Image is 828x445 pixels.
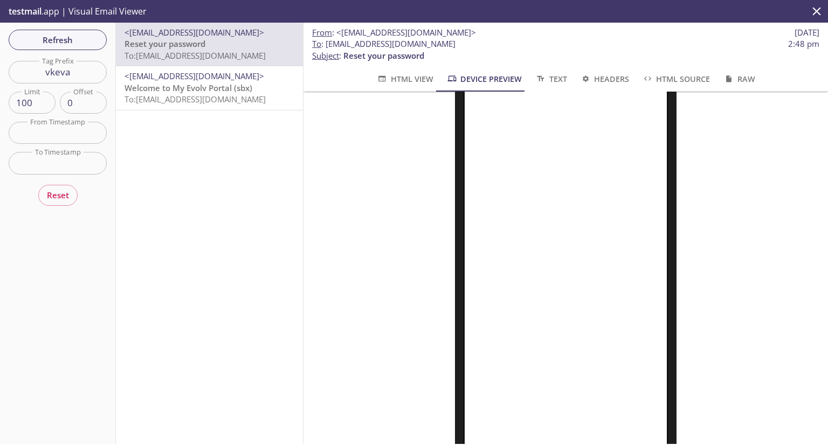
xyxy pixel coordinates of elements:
span: Reset your password [343,50,424,61]
nav: emails [116,23,303,110]
span: HTML Source [642,72,710,86]
button: Reset [38,185,78,205]
span: : [EMAIL_ADDRESS][DOMAIN_NAME] [312,38,456,50]
span: To: [EMAIL_ADDRESS][DOMAIN_NAME] [125,94,266,105]
span: To [312,38,321,49]
span: testmail [9,5,42,17]
span: HTML View [376,72,433,86]
span: Text [535,72,567,86]
span: Welcome to My Evolv Portal (sbx) [125,82,252,93]
span: Subject [312,50,339,61]
span: <[EMAIL_ADDRESS][DOMAIN_NAME]> [125,71,264,81]
div: <[EMAIL_ADDRESS][DOMAIN_NAME]>Reset your passwordTo:[EMAIL_ADDRESS][DOMAIN_NAME] [116,23,303,66]
span: Reset your password [125,38,205,49]
div: <[EMAIL_ADDRESS][DOMAIN_NAME]>Welcome to My Evolv Portal (sbx)To:[EMAIL_ADDRESS][DOMAIN_NAME] [116,66,303,109]
span: Headers [580,72,629,86]
p: : [312,38,819,61]
span: Refresh [17,33,98,47]
span: From [312,27,332,38]
span: Reset [47,188,69,202]
span: To: [EMAIL_ADDRESS][DOMAIN_NAME] [125,50,266,61]
span: 2:48 pm [788,38,819,50]
span: : [312,27,476,38]
span: [DATE] [795,27,819,38]
span: Device Preview [446,72,522,86]
span: <[EMAIL_ADDRESS][DOMAIN_NAME]> [336,27,476,38]
span: <[EMAIL_ADDRESS][DOMAIN_NAME]> [125,27,264,38]
span: Raw [723,72,755,86]
button: Refresh [9,30,107,50]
